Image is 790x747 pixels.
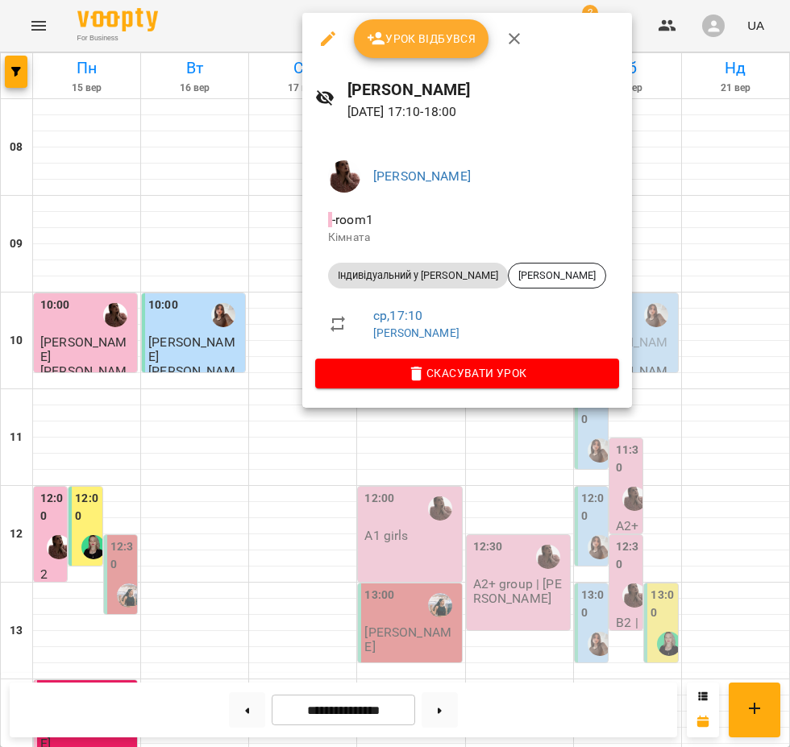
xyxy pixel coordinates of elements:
p: Кімната [328,230,606,246]
a: [PERSON_NAME] [373,168,471,184]
img: 3c9324ac2b6f4726937e6d6256b13e9c.jpeg [328,160,360,193]
a: [PERSON_NAME] [373,326,459,339]
div: [PERSON_NAME] [508,263,606,288]
p: [DATE] 17:10 - 18:00 [347,102,619,122]
a: ср , 17:10 [373,308,422,323]
h6: [PERSON_NAME] [347,77,619,102]
button: Урок відбувся [354,19,489,58]
span: Індивідуальний у [PERSON_NAME] [328,268,508,283]
button: Скасувати Урок [315,359,619,388]
span: Скасувати Урок [328,363,606,383]
span: - room1 [328,212,376,227]
span: Урок відбувся [367,29,476,48]
span: [PERSON_NAME] [509,268,605,283]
